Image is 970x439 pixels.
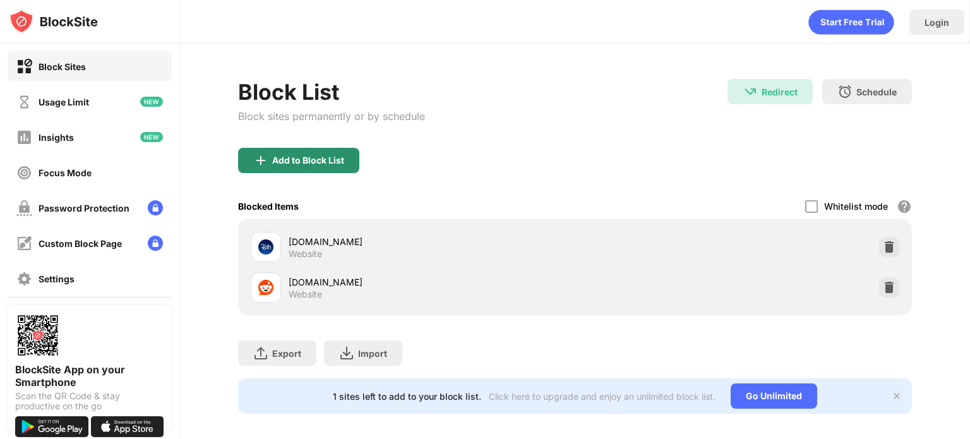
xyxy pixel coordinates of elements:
div: Website [289,248,322,260]
img: get-it-on-google-play.svg [15,416,88,437]
img: customize-block-page-off.svg [16,236,32,251]
div: Focus Mode [39,167,92,178]
div: Settings [39,274,75,284]
div: Login [925,17,949,28]
img: favicons [258,280,273,295]
img: favicons [258,239,273,255]
img: password-protection-off.svg [16,200,32,216]
img: time-usage-off.svg [16,94,32,110]
div: Usage Limit [39,97,89,107]
div: Export [272,348,301,359]
div: Add to Block List [272,155,344,165]
img: download-on-the-app-store.svg [91,416,164,437]
img: new-icon.svg [140,97,163,107]
div: 1 sites left to add to your block list. [333,391,481,402]
div: Block Sites [39,61,86,72]
div: Password Protection [39,203,129,213]
div: Custom Block Page [39,238,122,249]
div: animation [808,9,894,35]
div: Block sites permanently or by schedule [238,110,425,123]
div: Import [358,348,387,359]
img: options-page-qr-code.png [15,313,61,358]
img: settings-off.svg [16,271,32,287]
div: Schedule [856,87,897,97]
img: logo-blocksite.svg [9,9,98,34]
div: Redirect [762,87,798,97]
div: Insights [39,132,74,143]
img: insights-off.svg [16,129,32,145]
img: new-icon.svg [140,132,163,142]
div: Blocked Items [238,201,299,212]
div: Click here to upgrade and enjoy an unlimited block list. [489,391,716,402]
div: [DOMAIN_NAME] [289,275,575,289]
img: focus-off.svg [16,165,32,181]
div: Scan the QR Code & stay productive on the go [15,391,164,411]
div: Go Unlimited [731,383,817,409]
img: lock-menu.svg [148,200,163,215]
div: [DOMAIN_NAME] [289,235,575,248]
div: BlockSite App on your Smartphone [15,363,164,388]
img: block-on.svg [16,59,32,75]
img: x-button.svg [892,391,902,401]
img: lock-menu.svg [148,236,163,251]
div: Website [289,289,322,300]
div: Block List [238,79,425,105]
div: Whitelist mode [824,201,888,212]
